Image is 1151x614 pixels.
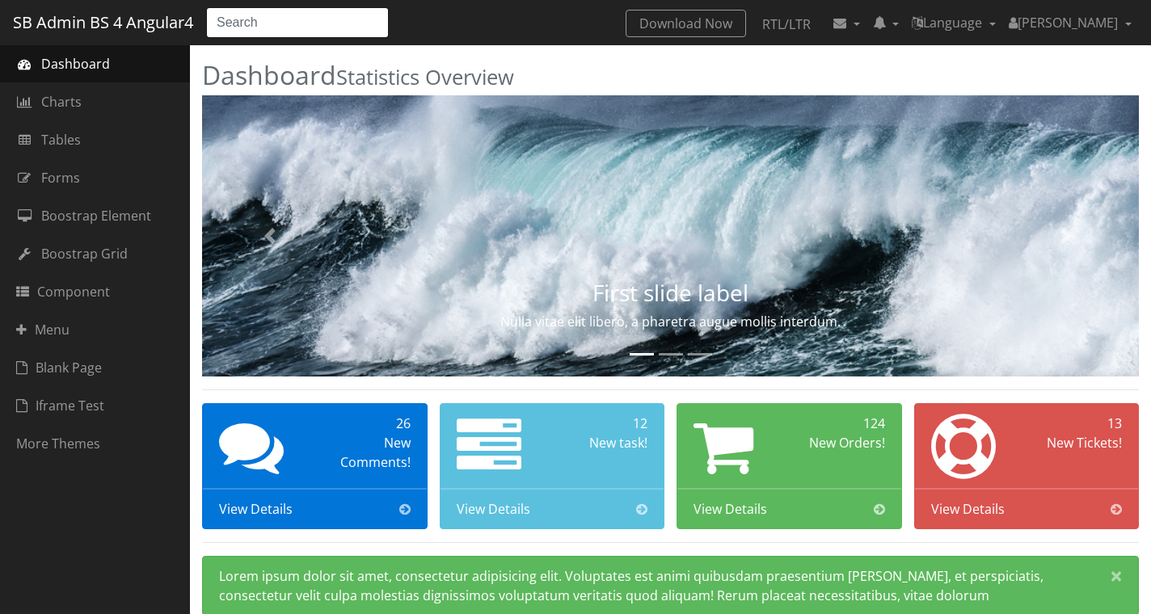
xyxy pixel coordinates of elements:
[202,95,1139,376] img: Random first slide
[626,10,746,37] a: Download Now
[694,499,767,519] span: View Details
[558,414,647,433] div: 12
[13,7,193,38] a: SB Admin BS 4 Angular4
[1032,433,1122,452] div: New Tickets!
[336,63,514,91] small: Statistics Overview
[1032,414,1122,433] div: 13
[795,414,885,433] div: 124
[558,433,647,452] div: New task!
[905,6,1002,39] a: Language
[321,414,411,433] div: 26
[16,320,70,339] span: Menu
[343,280,998,305] h3: First slide label
[1111,565,1122,587] span: ×
[219,499,293,519] span: View Details
[343,312,998,331] p: Nulla vitae elit libero, a pharetra augue mollis interdum.
[795,433,885,452] div: New Orders!
[749,10,824,39] a: RTL/LTR
[457,499,530,519] span: View Details
[1094,557,1138,595] button: Close
[931,499,1005,519] span: View Details
[1002,6,1138,39] a: [PERSON_NAME]
[202,61,1139,89] h2: Dashboard
[206,7,389,38] input: Search
[321,433,411,472] div: New Comments!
